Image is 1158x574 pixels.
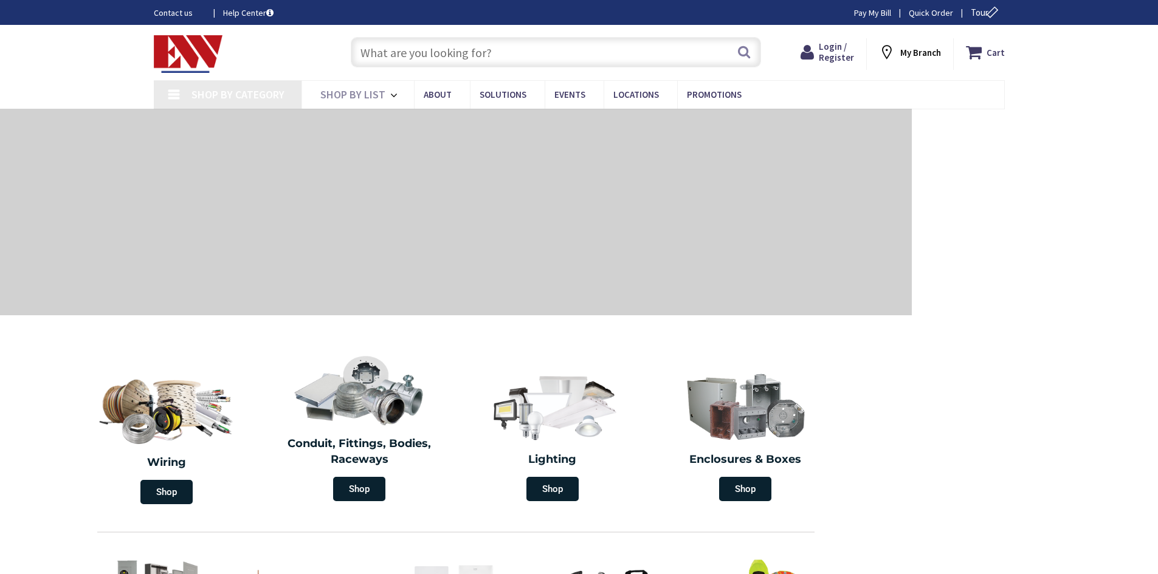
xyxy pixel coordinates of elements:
[966,41,1005,63] a: Cart
[878,41,941,63] div: My Branch
[554,89,585,100] span: Events
[900,47,941,58] strong: My Branch
[687,89,742,100] span: Promotions
[719,477,771,501] span: Shop
[154,7,204,19] a: Contact us
[526,477,579,501] span: Shop
[140,480,193,504] span: Shop
[819,41,854,63] span: Login / Register
[652,364,839,507] a: Enclosures & Boxes Shop
[854,7,891,19] a: Pay My Bill
[154,35,223,73] img: Electrical Wholesalers, Inc.
[70,364,263,510] a: Wiring Shop
[801,41,854,63] a: Login / Register
[191,87,284,101] span: Shop By Category
[76,455,257,471] h2: Wiring
[459,364,646,507] a: Lighting Shop
[987,41,1005,63] strong: Cart
[465,452,640,468] h2: Lighting
[424,89,452,100] span: About
[613,89,659,100] span: Locations
[480,89,526,100] span: Solutions
[971,7,1002,18] span: Tour
[333,477,385,501] span: Shop
[272,436,447,467] h2: Conduit, Fittings, Bodies, Raceways
[351,37,761,67] input: What are you looking for?
[223,7,274,19] a: Help Center
[658,452,833,468] h2: Enclosures & Boxes
[266,349,453,507] a: Conduit, Fittings, Bodies, Raceways Shop
[320,87,385,101] span: Shop By List
[909,7,953,19] a: Quick Order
